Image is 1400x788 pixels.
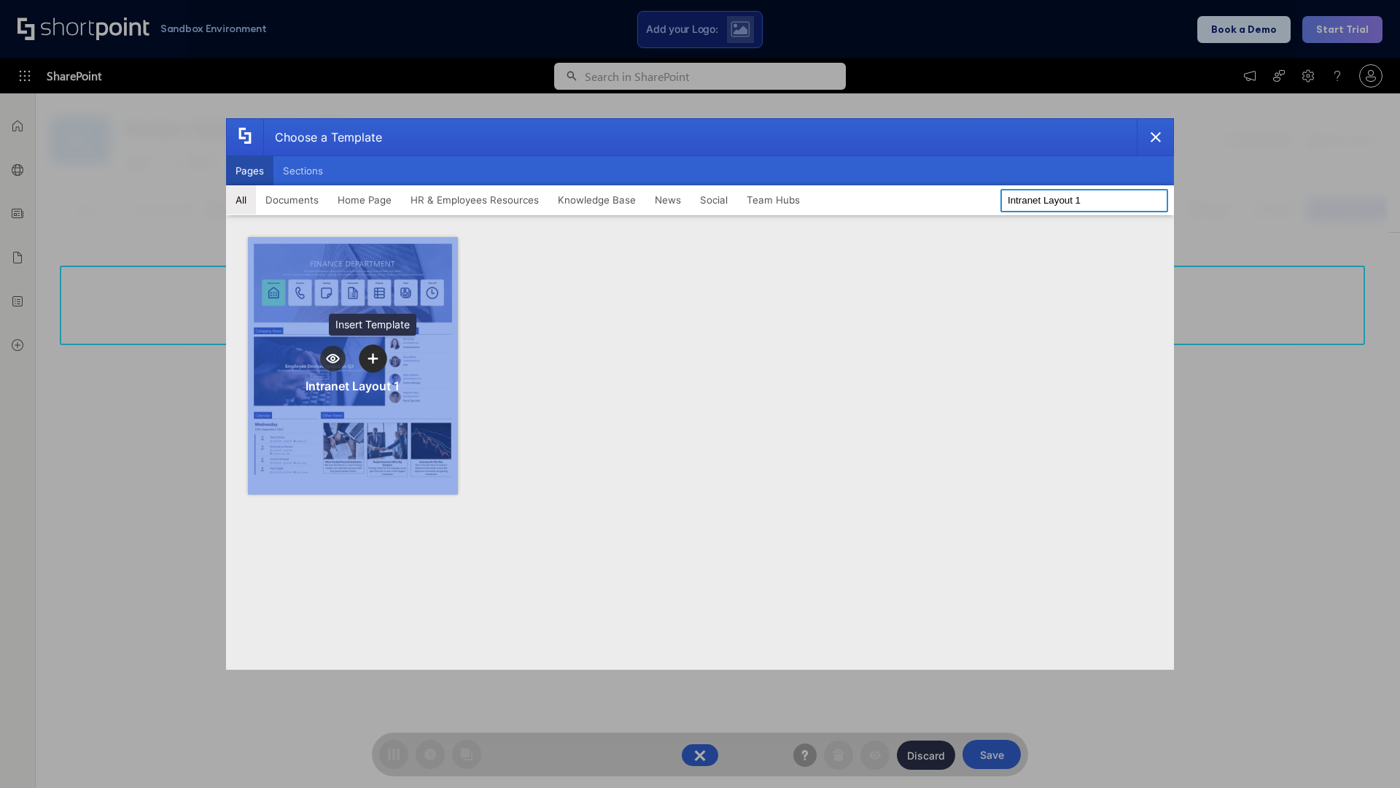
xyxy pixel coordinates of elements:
[306,379,400,393] div: Intranet Layout 1
[226,156,273,185] button: Pages
[1327,718,1400,788] iframe: Chat Widget
[226,185,256,215] button: All
[691,185,737,215] button: Social
[226,118,1174,670] div: template selector
[263,119,382,155] div: Choose a Template
[737,185,809,215] button: Team Hubs
[1000,189,1168,212] input: Search
[645,185,691,215] button: News
[401,185,548,215] button: HR & Employees Resources
[256,185,328,215] button: Documents
[328,185,401,215] button: Home Page
[548,185,645,215] button: Knowledge Base
[273,156,332,185] button: Sections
